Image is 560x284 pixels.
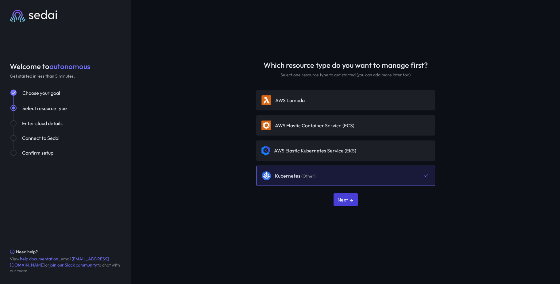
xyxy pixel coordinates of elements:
[334,193,358,206] button: Next
[10,62,121,71] div: Welcome to
[275,172,315,179] div: Kubernetes
[256,140,435,161] div: AWS Elastic Kubernetes Service (EKS)
[256,90,435,110] div: AWS Lambda
[16,249,38,255] div: Need help?
[20,256,59,262] a: help documentation
[49,62,90,71] span: autonomous
[280,72,411,78] div: Select one resource type to get started (you can add more later too)
[264,61,428,70] div: Which resource type do you want to manage first?
[275,97,305,104] div: AWS Lambda
[49,262,97,268] a: join our Slack community
[256,115,435,136] div: AWS Elastic Container Service (ECS)
[22,120,121,127] div: Enter cloud details
[10,256,121,274] div: View , email or to chat with our team.
[22,149,121,156] div: Confirm setup
[274,147,356,154] div: AWS Elastic Kubernetes Service (EKS)
[22,134,121,142] div: Connect to Sedai
[10,256,109,268] a: [EMAIL_ADDRESS][DOMAIN_NAME]
[22,89,60,97] button: Choose your goal
[256,166,435,186] div: Kubernetes (Other)
[301,173,315,179] span: (Other)
[275,122,354,129] div: AWS Elastic Container Service (ECS)
[10,73,121,79] div: Get started in less than 5 minutes:
[22,104,67,112] button: Select resource type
